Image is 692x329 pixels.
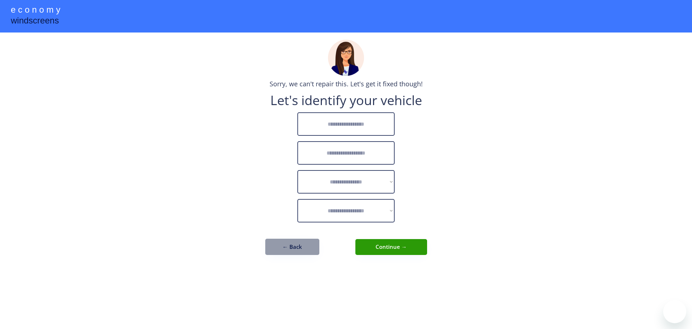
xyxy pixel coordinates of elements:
img: madeline.png [328,40,364,76]
iframe: Button to launch messaging window [663,300,686,323]
button: Continue → [355,239,427,255]
div: windscreens [11,14,59,29]
div: e c o n o m y [11,4,60,17]
button: ← Back [265,239,319,255]
div: Sorry, we can't repair this. Let's get it fixed though! [270,79,423,88]
div: Let's identify your vehicle [270,94,422,107]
